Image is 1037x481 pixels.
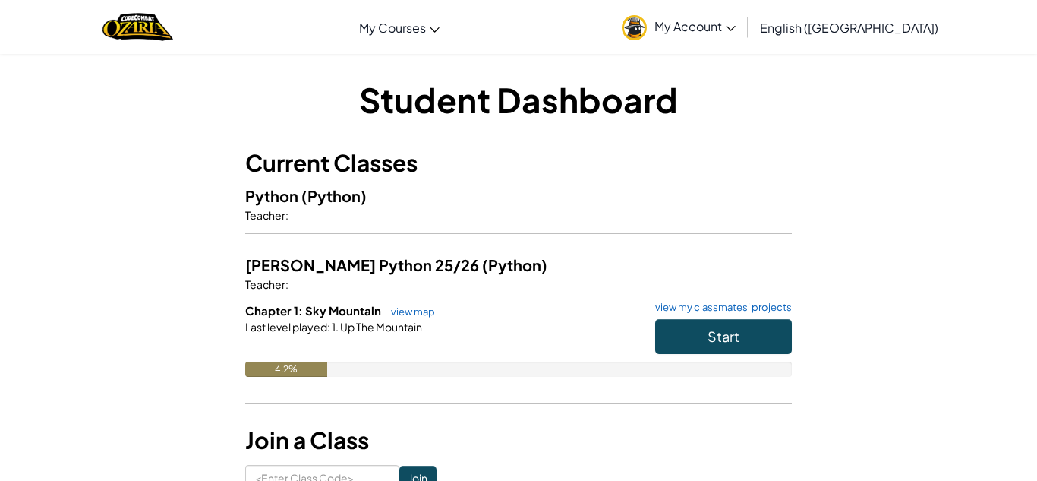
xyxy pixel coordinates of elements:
h3: Join a Class [245,423,792,457]
span: Start [708,328,739,345]
h1: Student Dashboard [245,76,792,123]
span: Last level played [245,320,327,334]
span: (Python) [482,255,547,274]
a: view my classmates' projects [648,302,792,312]
span: 1. [330,320,339,334]
a: My Courses [351,7,447,48]
img: Home [102,11,173,43]
span: Python [245,186,301,205]
a: Ozaria by CodeCombat logo [102,11,173,43]
span: My Account [654,18,736,34]
span: : [285,208,288,222]
span: : [285,277,288,291]
a: English ([GEOGRAPHIC_DATA]) [752,7,946,48]
span: Teacher [245,208,285,222]
span: Teacher [245,277,285,291]
span: My Courses [359,20,426,36]
button: Start [655,319,792,354]
span: : [327,320,330,334]
img: avatar [622,15,647,40]
div: 4.2% [245,362,327,377]
span: [PERSON_NAME] Python 25/26 [245,255,482,274]
a: view map [383,305,435,318]
span: English ([GEOGRAPHIC_DATA]) [760,20,938,36]
span: (Python) [301,186,367,205]
a: My Account [614,3,743,51]
h3: Current Classes [245,146,792,180]
span: Chapter 1: Sky Mountain [245,303,383,318]
span: Up The Mountain [339,320,422,334]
